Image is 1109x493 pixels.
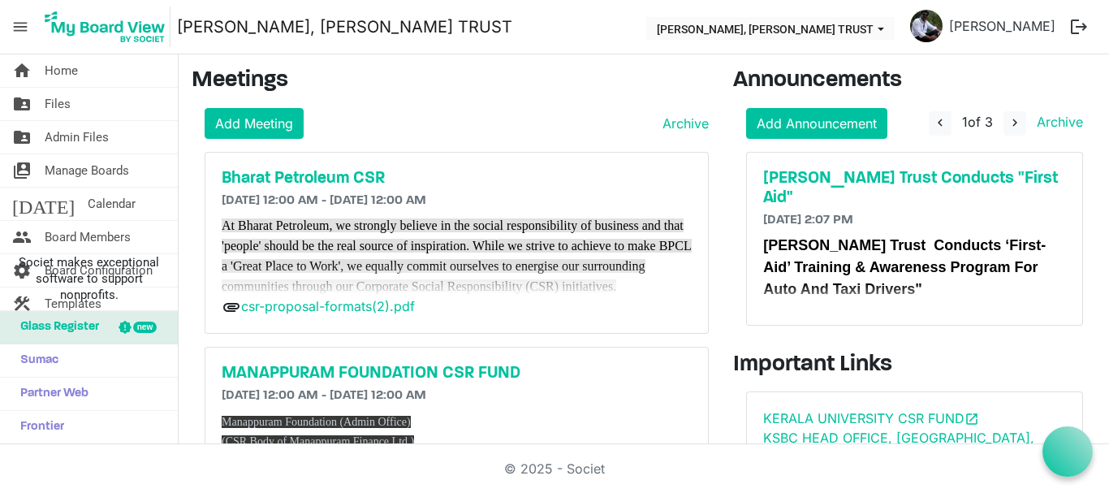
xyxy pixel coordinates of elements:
[964,412,979,426] span: open_in_new
[192,67,709,95] h3: Meetings
[40,6,177,47] a: My Board View Logo
[12,378,88,410] span: Partner Web
[12,121,32,154] span: folder_shared
[733,352,1096,379] h3: Important Links
[12,154,32,187] span: switch_account
[763,169,1066,208] a: [PERSON_NAME] Trust Conducts "First Aid"
[763,430,1054,465] a: KSBC HEAD OFFICE, [GEOGRAPHIC_DATA],[GEOGRAPHIC_DATA], [GEOGRAPHIC_DATA]
[929,111,951,136] button: navigate_before
[45,154,129,187] span: Manage Boards
[733,67,1096,95] h3: Announcements
[88,188,136,220] span: Calendar
[45,54,78,87] span: Home
[45,221,131,253] span: Board Members
[7,254,170,303] span: Societ makes exceptional software to support nonprofits.
[133,322,157,333] div: new
[222,193,692,209] h6: [DATE] 12:00 AM - [DATE] 12:00 AM
[962,114,993,130] span: of 3
[222,388,692,404] h6: [DATE] 12:00 AM - [DATE] 12:00 AM
[222,297,241,317] span: attachment
[763,214,853,227] span: [DATE] 2:07 PM
[962,114,968,130] span: 1
[5,11,36,42] span: menu
[933,115,947,130] span: navigate_before
[45,121,109,154] span: Admin Files
[12,221,32,253] span: people
[12,411,64,443] span: Frontier
[763,237,1046,297] span: [PERSON_NAME] Trust Conducts ‘First-Aid’ Training & Awareness Program For Auto And Taxi Drivers"
[12,54,32,87] span: home
[943,10,1062,42] a: [PERSON_NAME]
[222,218,692,293] span: At Bharat Petroleum, we strongly believe in the social responsibility of business and that 'peopl...
[177,11,512,43] a: [PERSON_NAME], [PERSON_NAME] TRUST
[763,410,979,426] a: KERALA UNIVERSITY CSR FUNDopen_in_new
[1030,114,1083,130] a: Archive
[12,344,58,377] span: Sumac
[656,114,709,133] a: Archive
[45,88,71,120] span: Files
[1008,115,1022,130] span: navigate_next
[241,298,415,314] a: csr-proposal-formats(2).pdf
[1003,111,1026,136] button: navigate_next
[205,108,304,139] a: Add Meeting
[222,169,692,188] a: Bharat Petroleum CSR
[222,435,414,448] span: (CSR Body of Manappuram Finance Ltd.)
[12,88,32,120] span: folder_shared
[1062,10,1096,44] button: logout
[12,188,75,220] span: [DATE]
[910,10,943,42] img: hSUB5Hwbk44obJUHC4p8SpJiBkby1CPMa6WHdO4unjbwNk2QqmooFCj6Eu6u6-Q6MUaBHHRodFmU3PnQOABFnA_thumb.png
[222,364,692,383] a: MANAPPURAM FOUNDATION CSR FUND
[646,17,895,40] button: THERESA BHAVAN, IMMANUEL CHARITABLE TRUST dropdownbutton
[746,108,887,139] a: Add Announcement
[504,461,605,477] a: © 2025 - Societ
[222,416,411,428] span: Manappuram Foundation (Admin Office)
[12,311,99,344] span: Glass Register
[40,6,170,47] img: My Board View Logo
